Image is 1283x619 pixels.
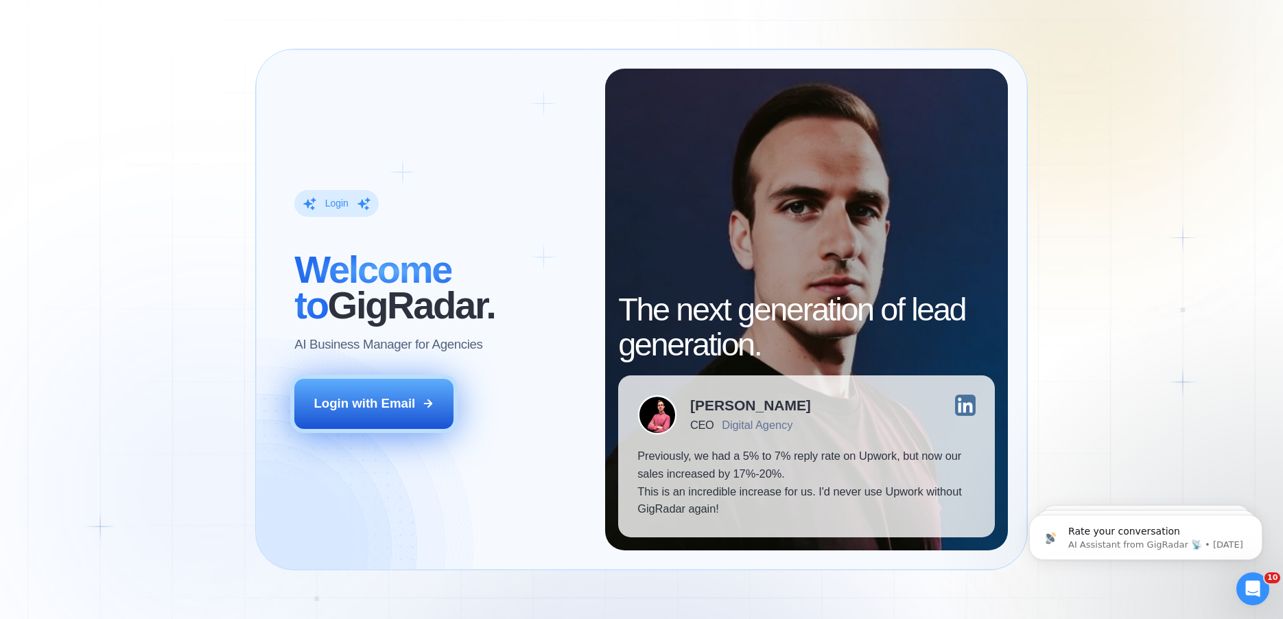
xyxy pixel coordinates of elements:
h2: The next generation of lead generation. [618,292,995,363]
h2: ‍ GigRadar. [294,252,586,323]
span: 10 [1264,572,1280,583]
div: Login with Email [314,395,415,412]
div: Login [325,197,349,210]
iframe: Intercom notifications message [1009,486,1283,582]
div: [PERSON_NAME] [690,398,811,412]
div: CEO [690,419,714,432]
iframe: Intercom live chat [1236,572,1269,605]
p: Previously, we had a 5% to 7% reply rate on Upwork, but now our sales increased by 17%-20%. This ... [637,447,976,518]
span: Welcome to [294,248,451,326]
button: Login with Email [294,379,453,428]
div: Digital Agency [722,419,792,432]
p: AI Business Manager for Agencies [294,336,482,353]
